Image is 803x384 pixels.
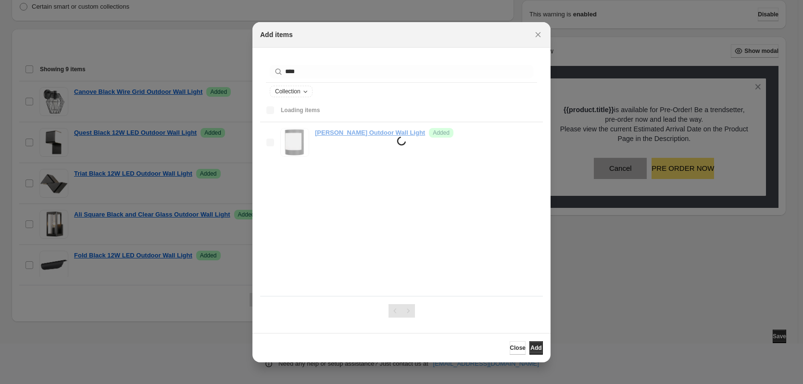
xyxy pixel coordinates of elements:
[531,28,545,41] button: Close
[510,344,526,352] span: Close
[275,88,301,95] span: Collection
[260,30,293,39] h2: Add items
[529,341,543,355] button: Add
[510,341,526,355] button: Close
[530,344,541,352] span: Add
[389,304,415,318] nav: Pagination
[270,86,312,97] button: Collection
